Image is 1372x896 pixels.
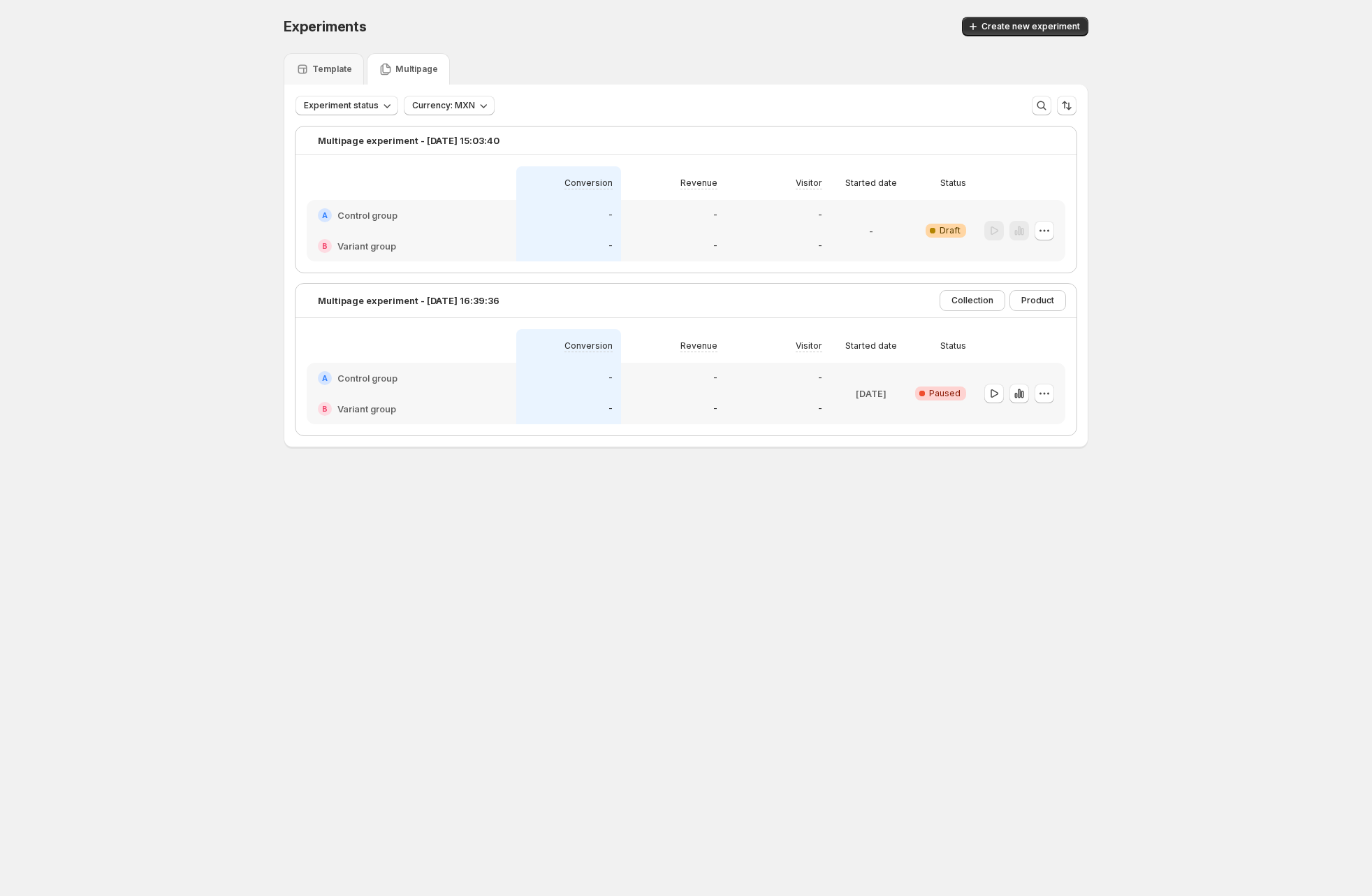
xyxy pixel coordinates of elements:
p: Conversion [564,340,613,352]
p: - [818,373,822,384]
p: - [869,224,873,238]
h2: Control group [337,208,397,222]
span: Currency: MXN [412,100,475,111]
span: Experiments [284,18,367,35]
span: Product [1021,295,1054,306]
h2: A [322,211,328,219]
p: Started date [845,340,897,352]
p: Revenue [680,340,717,352]
p: [DATE] [856,386,886,400]
p: - [713,210,717,221]
p: - [818,210,822,221]
p: - [713,373,717,384]
h2: B [322,405,328,413]
h2: A [322,374,328,382]
h2: Variant group [337,239,396,253]
h2: Control group [337,371,397,385]
p: - [818,403,822,414]
span: Draft [940,225,961,236]
p: Status [940,340,966,352]
p: Visitor [796,340,822,352]
span: Create new experiment [981,21,1080,32]
p: Multipage [395,64,438,75]
h2: Variant group [337,402,396,416]
p: Multipage experiment - [DATE] 16:39:36 [318,294,499,308]
p: Started date [845,178,897,189]
p: Revenue [680,178,717,189]
p: Status [940,178,966,189]
p: Conversion [564,178,613,189]
button: Create new experiment [962,17,1088,36]
button: Currency: MXN [404,96,495,115]
p: Visitor [796,178,822,189]
span: Paused [929,388,961,399]
p: - [608,403,613,414]
p: - [608,373,613,384]
button: Experiment status [295,96,398,115]
p: - [608,240,613,252]
span: Collection [951,295,993,306]
span: Experiment status [304,100,379,111]
p: - [713,240,717,252]
p: - [713,403,717,414]
p: Template [312,64,352,75]
p: - [818,240,822,252]
p: - [608,210,613,221]
h2: B [322,242,328,250]
button: Sort the results [1057,96,1077,115]
p: Multipage experiment - [DATE] 15:03:40 [318,133,499,147]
